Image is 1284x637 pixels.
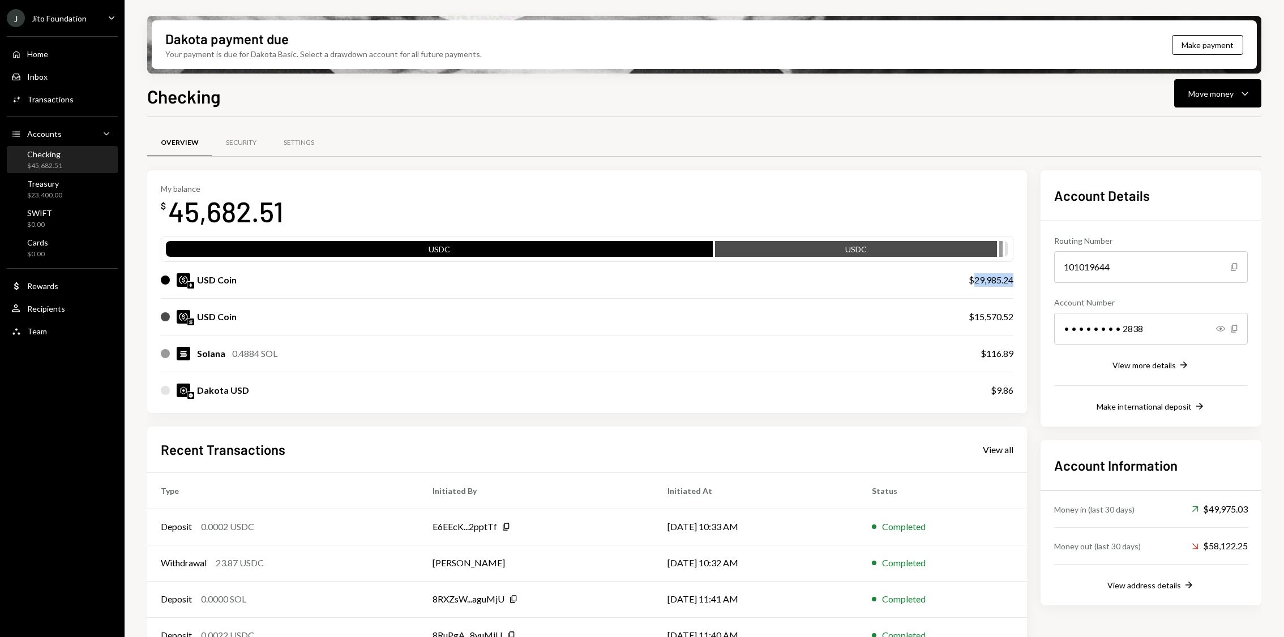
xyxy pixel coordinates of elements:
div: Money out (last 30 days) [1054,540,1141,552]
div: Deposit [161,592,192,606]
a: Team [7,321,118,341]
div: My balance [161,184,284,193]
div: 8RXZsW...aguMjU [433,592,504,606]
div: SWIFT [27,208,52,218]
img: USDC [177,273,190,287]
div: 0.0002 USDC [201,520,254,533]
button: View more details [1112,359,1189,372]
div: Money in (last 30 days) [1054,503,1135,515]
div: Your payment is due for Dakota Basic. Select a drawdown account for all future payments. [165,48,482,60]
div: 0.0000 SOL [201,592,246,606]
div: USD Coin [197,310,237,324]
div: Completed [882,592,926,606]
div: $29,985.24 [969,273,1013,287]
div: 0.4884 SOL [232,347,277,360]
div: Security [226,138,256,148]
a: Recipients [7,298,118,318]
a: Accounts [7,123,118,144]
div: Move money [1188,88,1234,100]
div: E6EEcK...2pptTf [433,520,497,533]
button: Make international deposit [1097,401,1205,413]
div: Completed [882,556,926,570]
th: Initiated At [654,472,858,509]
h1: Checking [147,85,221,107]
div: Treasury [27,179,62,188]
a: Security [212,128,270,157]
div: Transactions [27,94,74,104]
div: Jito Foundation [32,14,87,23]
div: Completed [882,520,926,533]
div: Home [27,49,48,59]
a: Home [7,44,118,64]
a: Settings [270,128,328,157]
div: $9.86 [991,384,1013,397]
td: [DATE] 10:32 AM [654,545,858,581]
a: Inbox [7,66,118,87]
th: Initiated By [419,472,654,509]
div: View more details [1112,360,1176,370]
div: Checking [27,149,62,159]
button: Make payment [1172,35,1243,55]
div: 45,682.51 [168,193,284,229]
div: $0.00 [27,220,52,230]
div: Withdrawal [161,556,207,570]
div: Recipients [27,304,65,313]
h2: Account Details [1054,186,1248,205]
div: Settings [284,138,314,148]
div: Dakota USD [197,384,249,397]
div: Dakota payment due [165,29,289,48]
div: $49,975.03 [1192,502,1248,516]
img: SOL [177,347,190,360]
th: Type [147,472,419,509]
div: Solana [197,347,225,360]
div: View all [983,444,1013,455]
img: base-mainnet [187,392,194,399]
td: [DATE] 11:41 AM [654,581,858,617]
div: Inbox [27,72,48,81]
a: Treasury$23,400.00 [7,175,118,203]
div: 101019644 [1054,251,1248,283]
a: Transactions [7,89,118,109]
h2: Recent Transactions [161,440,285,459]
a: Checking$45,682.51 [7,146,118,173]
div: Routing Number [1054,235,1248,247]
div: Team [27,326,47,336]
div: Accounts [27,129,62,139]
div: Overview [161,138,199,148]
div: $ [161,200,166,212]
img: DKUSD [177,384,190,397]
div: $45,682.51 [27,161,62,171]
div: Account Number [1054,296,1248,308]
div: 23.87 USDC [216,556,264,570]
button: View address details [1107,579,1195,592]
div: USDC [715,243,997,259]
img: ethereum-mainnet [187,282,194,289]
td: [DATE] 10:33 AM [654,509,858,545]
img: solana-mainnet [187,318,194,325]
div: View address details [1107,580,1181,590]
div: • • • • • • • • 2838 [1054,313,1248,345]
div: J [7,9,25,27]
div: $58,122.25 [1192,539,1248,553]
button: Move money [1174,79,1261,107]
div: Cards [27,238,48,247]
div: $116.89 [981,347,1013,360]
td: [PERSON_NAME] [419,545,654,581]
div: $0.00 [27,249,48,259]
a: Overview [147,128,212,157]
a: Cards$0.00 [7,234,118,261]
div: $15,570.52 [969,310,1013,324]
div: Make international deposit [1097,402,1192,411]
img: USDC [177,310,190,324]
h2: Account Information [1054,456,1248,475]
th: Status [858,472,1027,509]
div: Rewards [27,281,58,291]
div: USDC [166,243,713,259]
div: Deposit [161,520,192,533]
a: View all [983,443,1013,455]
a: SWIFT$0.00 [7,205,118,232]
a: Rewards [7,276,118,296]
div: $23,400.00 [27,191,62,200]
div: USD Coin [197,273,237,287]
